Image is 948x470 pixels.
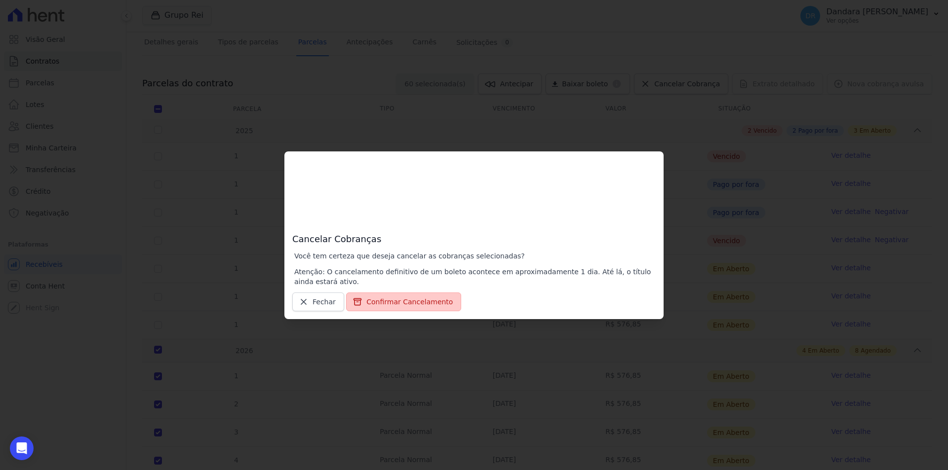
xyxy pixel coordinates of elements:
[346,292,461,311] button: Confirmar Cancelamento
[294,267,656,287] p: Atenção: O cancelamento definitivo de um boleto acontece em aproximadamente 1 dia. Até lá, o títu...
[292,159,656,245] h3: Cancelar Cobranças
[313,297,336,307] span: Fechar
[292,292,344,311] a: Fechar
[294,251,656,261] p: Você tem certeza que deseja cancelar as cobranças selecionadas?
[10,436,34,460] div: Open Intercom Messenger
